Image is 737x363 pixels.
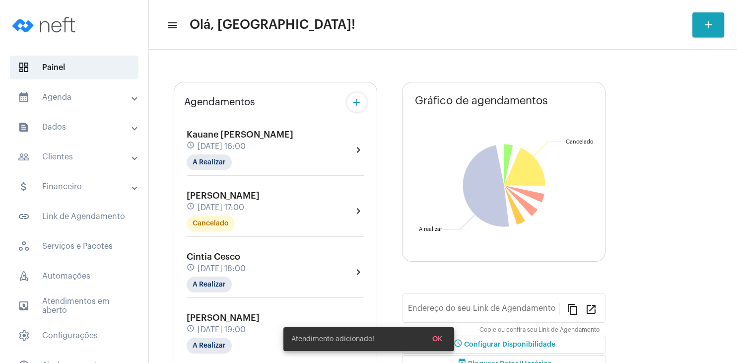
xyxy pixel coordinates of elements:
[479,327,600,334] mat-hint: Copie ou confira seu Link de Agendamento
[566,139,594,145] text: Cancelado
[18,270,30,282] span: sidenav icon
[452,341,555,348] span: Configurar Disponibilidade
[198,325,246,334] span: [DATE] 19:00
[187,202,196,213] mat-icon: schedule
[18,330,30,342] span: sidenav icon
[198,142,246,151] span: [DATE] 16:00
[187,141,196,152] mat-icon: schedule
[408,306,559,315] input: Link
[18,121,30,133] mat-icon: sidenav icon
[424,330,450,348] button: OK
[187,252,240,261] span: Cintia Cesco
[190,17,355,33] span: Olá, [GEOGRAPHIC_DATA]!
[187,263,196,274] mat-icon: schedule
[167,19,177,31] mat-icon: sidenav icon
[18,181,30,193] mat-icon: sidenav icon
[18,240,30,252] span: sidenav icon
[10,294,138,318] span: Atendimentos em aberto
[291,334,374,344] span: Atendimento adicionado!
[8,5,82,45] img: logo-neft-novo-2.png
[198,203,244,212] span: [DATE] 17:00
[402,336,605,354] button: Configurar Disponibilidade
[18,181,133,193] mat-panel-title: Financeiro
[187,154,232,170] mat-chip: A Realizar
[702,19,714,31] mat-icon: add
[10,205,138,228] span: Link de Agendamento
[187,216,235,231] mat-chip: Cancelado
[10,234,138,258] span: Serviços e Pacotes
[18,62,30,73] span: sidenav icon
[415,95,548,107] span: Gráfico de agendamentos
[18,211,30,222] mat-icon: sidenav icon
[18,121,133,133] mat-panel-title: Dados
[18,91,133,103] mat-panel-title: Agenda
[10,324,138,348] span: Configurações
[187,313,260,322] span: [PERSON_NAME]
[432,336,442,343] span: OK
[18,91,30,103] mat-icon: sidenav icon
[187,277,232,292] mat-chip: A Realizar
[184,97,255,108] span: Agendamentos
[585,303,597,315] mat-icon: open_in_new
[352,266,364,278] mat-icon: chevron_right
[6,115,148,139] mat-expansion-panel-header: sidenav iconDados
[419,226,442,232] text: A realizar
[198,264,246,273] span: [DATE] 18:00
[567,303,579,315] mat-icon: content_copy
[187,324,196,335] mat-icon: schedule
[187,191,260,200] span: [PERSON_NAME]
[6,85,148,109] mat-expansion-panel-header: sidenav iconAgenda
[187,338,232,354] mat-chip: A Realizar
[6,145,148,169] mat-expansion-panel-header: sidenav iconClientes
[6,175,148,199] mat-expansion-panel-header: sidenav iconFinanceiro
[10,264,138,288] span: Automações
[18,300,30,312] mat-icon: sidenav icon
[18,151,30,163] mat-icon: sidenav icon
[10,56,138,79] span: Painel
[187,130,293,139] span: Kauane [PERSON_NAME]
[18,151,133,163] mat-panel-title: Clientes
[352,205,364,217] mat-icon: chevron_right
[351,96,363,108] mat-icon: add
[352,144,364,156] mat-icon: chevron_right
